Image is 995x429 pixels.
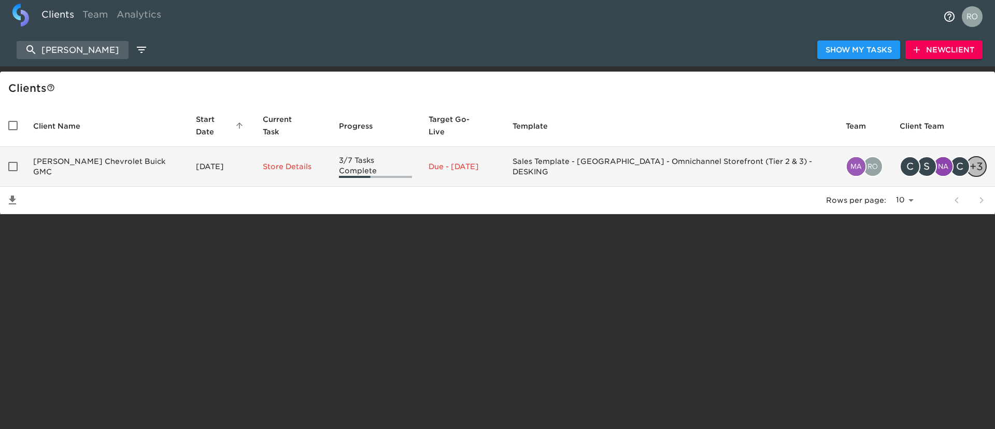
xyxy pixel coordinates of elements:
img: rohitvarma.addepalli@cdk.com [863,157,882,176]
img: matthew.grajales@cdk.com [847,157,865,176]
button: NewClient [905,40,983,60]
button: edit [133,41,150,59]
span: Client Team [900,120,958,132]
img: naresh.bodla@cdk.com [934,157,953,176]
p: Store Details [263,161,322,172]
a: Team [78,4,112,29]
div: C [900,156,920,177]
span: Template [513,120,561,132]
td: Sales Template - [GEOGRAPHIC_DATA] - Omnichannel Storefront (Tier 2 & 3) - DESKING [504,147,837,187]
input: search [17,41,129,59]
span: This is the next Task in this Hub that should be completed [263,113,309,138]
a: Clients [37,4,78,29]
span: Progress [339,120,386,132]
button: Show My Tasks [817,40,900,60]
a: Analytics [112,4,165,29]
div: + 3 [966,156,987,177]
div: C [949,156,970,177]
span: Team [846,120,879,132]
img: Profile [962,6,983,27]
td: [PERSON_NAME] Chevrolet Buick GMC [25,147,188,187]
img: logo [12,4,29,26]
span: New Client [914,44,974,57]
p: Rows per page: [826,195,886,205]
div: cori.davis@cdk.com, steve.bruckman@spurrdealerships.com, naresh.bodla@cdk.com, charlie.mckee@spur... [900,156,987,177]
span: Target Go-Live [429,113,496,138]
div: Client s [8,80,991,96]
div: matthew.grajales@cdk.com, rohitvarma.addepalli@cdk.com [846,156,883,177]
span: Show My Tasks [826,44,892,57]
span: Current Task [263,113,322,138]
td: 3/7 Tasks Complete [331,147,420,187]
svg: This is a list of all of your clients and clients shared with you [47,84,55,92]
button: notifications [937,4,962,29]
span: Client Name [33,120,94,132]
select: rows per page [890,192,917,208]
span: Start Date [196,113,247,138]
p: Due - [DATE] [429,161,496,172]
span: Calculated based on the start date and the duration of all Tasks contained in this Hub. [429,113,483,138]
div: S [916,156,937,177]
td: [DATE] [188,147,255,187]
